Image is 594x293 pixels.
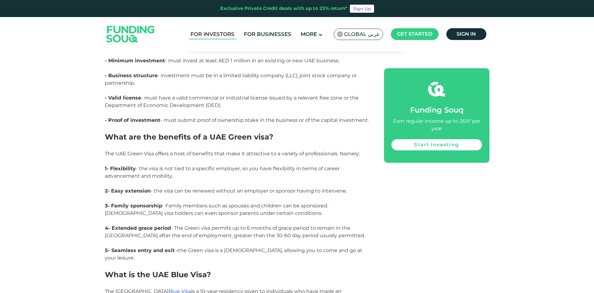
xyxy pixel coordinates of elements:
[344,31,380,38] span: Global عربي
[220,5,347,12] div: Exclusive Private Credit deals with up to 23% return*
[105,188,151,194] strong: 2- Easy extension
[189,29,236,39] a: For Investors
[105,151,360,157] span: The UAE Green Visa offers a host of benefits that make it attractive to a variety of professional...
[105,58,165,64] strong: - Minimum investment
[105,95,359,108] span: - must have a valid commercial or industrial license issued by a relevant free zone or the Depart...
[242,29,293,39] a: For Businesses
[105,166,136,171] strong: 1- Flexibility
[105,203,162,209] strong: 3- Family sponsorship
[100,19,161,50] img: Logo
[446,28,486,40] a: Sign in
[105,225,171,231] strong: 4- Extended grace period
[350,5,374,13] a: Sign Up
[105,73,357,86] span: - investment must be in a limited liability company (LLC), joint stock company or partnership.
[105,95,141,101] strong: - Valid license
[301,31,317,37] span: More
[391,139,482,150] a: Start investing
[410,105,463,114] span: Funding Souq
[105,117,160,123] strong: - Proof of investment
[105,73,158,78] strong: - Business structure
[428,81,445,98] img: fsicon
[105,166,340,179] span: - the visa is not tied to a specific employer, so you have flexibility in terms of career advance...
[105,270,211,279] span: What is the UAE Blue Visa?
[397,31,432,37] span: Get started
[105,117,369,123] span: - must submit proof of ownership stake in the business or of the capital investment.
[105,203,328,216] span: - Family members such as spouses and children can be sponsored. [DEMOGRAPHIC_DATA] visa holders c...
[105,247,362,261] span: the Green visa is a [DEMOGRAPHIC_DATA], allowing you to come and go at your leisure.
[105,247,178,253] strong: 5- Seamless entry and exit -
[105,132,273,141] span: What are the benefits of a UAE Green visa?
[105,225,365,238] span: - The Green visa permits up to 6 months of grace period to remain in the [GEOGRAPHIC_DATA] after ...
[105,188,347,194] span: - the visa can be renewed without an employer or sponsor having to intervene.
[391,118,482,132] div: Earn regular income up to 26%* per year
[105,58,339,64] span: - must invest at least AED 1 million in an existing or new UAE business.
[337,32,343,37] img: SA Flag
[457,31,476,37] span: Sign in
